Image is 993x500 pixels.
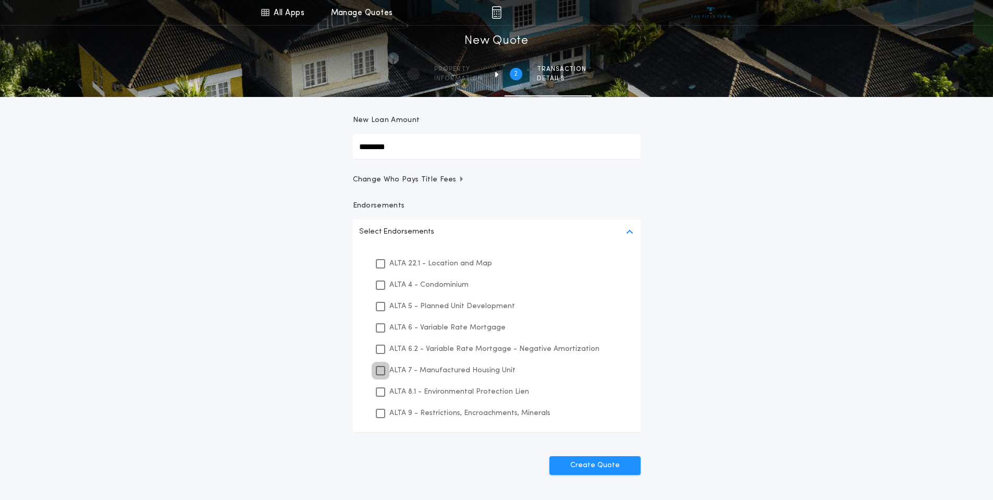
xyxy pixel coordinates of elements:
[389,322,506,333] p: ALTA 6 - Variable Rate Mortgage
[389,258,492,269] p: ALTA 22.1 - Location and Map
[353,115,420,126] p: New Loan Amount
[434,65,483,74] span: Property
[389,279,469,290] p: ALTA 4 - Condominium
[389,365,516,376] p: ALTA 7 - Manufactured Housing Unit
[389,408,550,419] p: ALTA 9 - Restrictions, Encroachments, Minerals
[549,456,641,475] button: Create Quote
[353,219,641,245] button: Select Endorsements
[389,344,599,355] p: ALTA 6.2 - Variable Rate Mortgage - Negative Amortization
[359,226,434,238] p: Select Endorsements
[537,75,586,83] span: details
[514,70,518,78] h2: 2
[389,301,515,312] p: ALTA 5 - Planned Unit Development
[537,65,586,74] span: Transaction
[353,175,465,185] span: Change Who Pays Title Fees
[691,7,730,18] img: vs-icon
[464,33,528,50] h1: New Quote
[492,6,501,19] img: img
[389,386,529,397] p: ALTA 8.1 - Environmental Protection Lien
[353,175,641,185] button: Change Who Pays Title Fees
[353,134,641,159] input: New Loan Amount
[434,75,483,83] span: information
[353,245,641,432] ul: Select Endorsements
[353,201,641,211] p: Endorsements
